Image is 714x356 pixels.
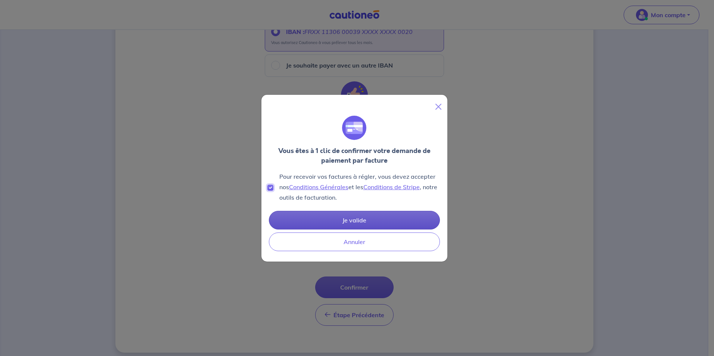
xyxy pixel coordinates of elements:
button: Annuler [269,232,440,251]
img: illu_payment.svg [342,116,366,140]
p: Pour recevoir vos factures à régler, vous devez accepter nos et les , notre outils de facturation. [279,171,441,203]
button: Je valide [269,211,440,229]
a: Conditions Générales [289,183,348,191]
a: Conditions de Stripe [363,183,420,191]
p: Vous êtes à 1 clic de confirmer votre demande de paiement par facture [267,146,441,165]
button: Close [432,101,444,113]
